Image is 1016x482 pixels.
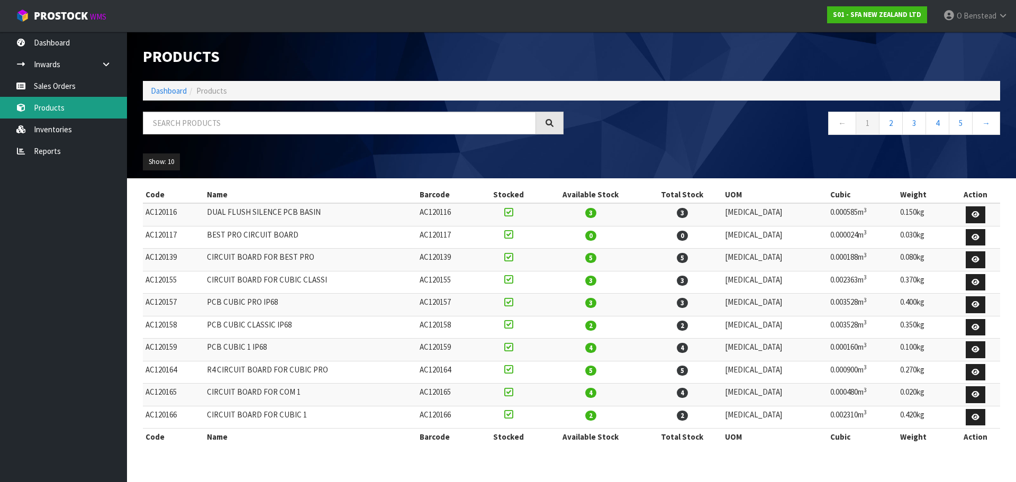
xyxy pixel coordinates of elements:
td: 0.350kg [897,316,951,339]
td: PCB CUBIC 1 IP68 [204,339,417,361]
th: Name [204,429,417,445]
th: Barcode [417,429,478,445]
td: [MEDICAL_DATA] [722,406,828,429]
th: Barcode [417,186,478,203]
th: Code [143,186,204,203]
td: AC120116 [143,203,204,226]
span: 5 [585,253,596,263]
img: cube-alt.png [16,9,29,22]
td: AC120158 [143,316,204,339]
td: 0.000188m [828,249,898,271]
td: CIRCUIT BOARD FOR BEST PRO [204,249,417,271]
td: 0.100kg [897,339,951,361]
span: 2 [677,321,688,331]
td: [MEDICAL_DATA] [722,249,828,271]
td: AC120155 [143,271,204,294]
td: 0.270kg [897,361,951,384]
td: AC120157 [417,294,478,316]
td: [MEDICAL_DATA] [722,294,828,316]
td: AC120139 [143,249,204,271]
td: AC120117 [143,226,204,249]
td: [MEDICAL_DATA] [722,339,828,361]
span: 5 [677,366,688,376]
td: CIRCUIT BOARD FOR CUBIC 1 [204,406,417,429]
a: Dashboard [151,86,187,96]
td: AC120157 [143,294,204,316]
sup: 3 [864,408,867,416]
sup: 3 [864,229,867,236]
span: 0 [677,231,688,241]
a: 4 [926,112,949,134]
span: 3 [585,298,596,308]
td: AC120165 [417,384,478,406]
td: [MEDICAL_DATA] [722,361,828,384]
span: 3 [585,208,596,218]
th: Total Stock [642,429,722,445]
td: [MEDICAL_DATA] [722,203,828,226]
sup: 3 [864,206,867,214]
sup: 3 [864,319,867,326]
th: Cubic [828,186,898,203]
span: 3 [677,298,688,308]
th: Total Stock [642,186,722,203]
th: Stocked [478,429,539,445]
td: 0.150kg [897,203,951,226]
span: 2 [585,321,596,331]
span: Products [196,86,227,96]
td: AC120159 [143,339,204,361]
span: 4 [585,343,596,353]
td: CIRCUIT BOARD FOR COM 1 [204,384,417,406]
td: [MEDICAL_DATA] [722,226,828,249]
span: 3 [677,208,688,218]
th: Name [204,186,417,203]
td: 0.080kg [897,249,951,271]
sup: 3 [864,341,867,349]
span: 4 [677,343,688,353]
sup: 3 [864,251,867,259]
th: Weight [897,429,951,445]
sup: 3 [864,274,867,281]
nav: Page navigation [579,112,1000,138]
td: AC120159 [417,339,478,361]
span: 4 [677,388,688,398]
td: PCB CUBIC PRO IP68 [204,294,417,316]
span: 2 [677,411,688,421]
td: 0.000900m [828,361,898,384]
td: 0.370kg [897,271,951,294]
button: Show: 10 [143,153,180,170]
td: PCB CUBIC CLASSIC IP68 [204,316,417,339]
td: 0.020kg [897,384,951,406]
span: 5 [585,366,596,376]
td: AC120117 [417,226,478,249]
a: 1 [856,112,879,134]
a: ← [828,112,856,134]
a: 3 [902,112,926,134]
span: Benstead [964,11,996,21]
th: Cubic [828,429,898,445]
td: AC120166 [143,406,204,429]
td: 0.000480m [828,384,898,406]
h1: Products [143,48,564,65]
sup: 3 [864,296,867,304]
td: 0.000024m [828,226,898,249]
sup: 3 [864,386,867,394]
td: 0.420kg [897,406,951,429]
td: CIRCUIT BOARD FOR CUBIC CLASSI [204,271,417,294]
td: AC120164 [143,361,204,384]
th: Available Stock [539,186,642,203]
span: ProStock [34,9,88,23]
a: → [972,112,1000,134]
td: [MEDICAL_DATA] [722,271,828,294]
sup: 3 [864,363,867,371]
td: AC120164 [417,361,478,384]
strong: S01 - SFA NEW ZEALAND LTD [833,10,921,19]
td: 0.000160m [828,339,898,361]
th: Action [951,186,1000,203]
a: 5 [949,112,973,134]
th: UOM [722,186,828,203]
td: AC120139 [417,249,478,271]
td: 0.000585m [828,203,898,226]
td: 0.400kg [897,294,951,316]
td: 0.002363m [828,271,898,294]
td: [MEDICAL_DATA] [722,384,828,406]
